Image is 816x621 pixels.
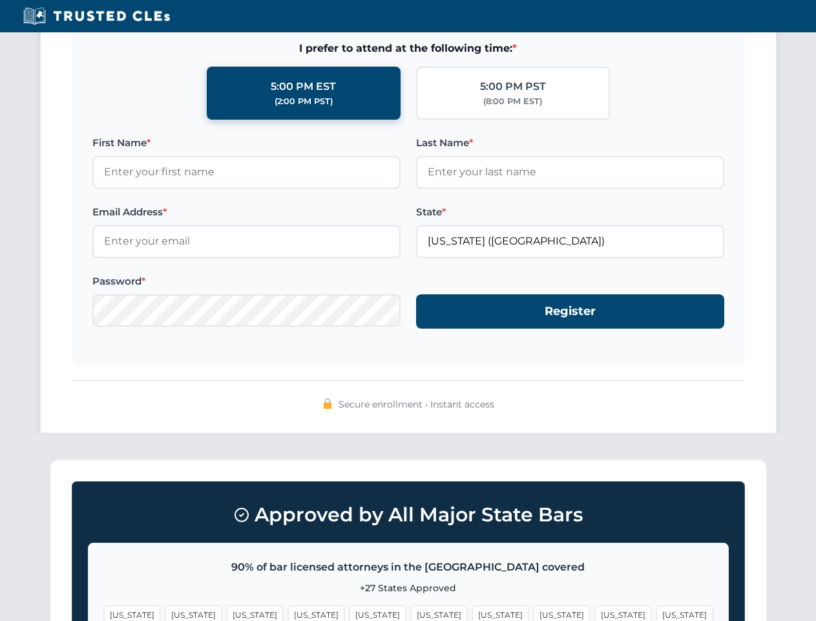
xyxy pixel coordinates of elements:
[416,156,724,188] input: Enter your last name
[480,78,546,95] div: 5:00 PM PST
[416,204,724,220] label: State
[322,398,333,409] img: 🔒
[416,294,724,329] button: Register
[104,581,713,595] p: +27 States Approved
[92,40,724,57] span: I prefer to attend at the following time:
[416,135,724,151] label: Last Name
[271,78,336,95] div: 5:00 PM EST
[92,135,401,151] label: First Name
[275,95,333,108] div: (2:00 PM PST)
[19,6,174,26] img: Trusted CLEs
[104,559,713,576] p: 90% of bar licensed attorneys in the [GEOGRAPHIC_DATA] covered
[483,95,542,108] div: (8:00 PM EST)
[416,225,724,257] input: Florida (FL)
[92,204,401,220] label: Email Address
[88,497,729,532] h3: Approved by All Major State Bars
[92,156,401,188] input: Enter your first name
[92,274,401,289] label: Password
[339,397,494,411] span: Secure enrollment • Instant access
[92,225,401,257] input: Enter your email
